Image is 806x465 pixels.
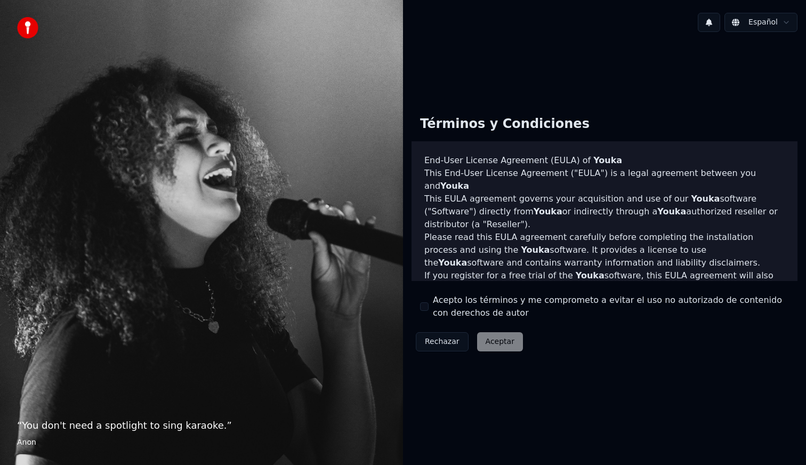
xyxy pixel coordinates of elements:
[657,206,686,217] span: Youka
[438,258,467,268] span: Youka
[521,245,550,255] span: Youka
[576,270,604,280] span: Youka
[424,167,785,193] p: This End-User License Agreement ("EULA") is a legal agreement between you and
[433,294,789,319] label: Acepto los términos y me comprometo a evitar el uso no autorizado de contenido con derechos de autor
[17,17,38,38] img: youka
[416,332,469,351] button: Rechazar
[424,231,785,269] p: Please read this EULA agreement carefully before completing the installation process and using th...
[17,437,386,448] footer: Anon
[593,155,622,165] span: Youka
[412,107,598,141] div: Términos y Condiciones
[424,154,785,167] h3: End-User License Agreement (EULA) of
[424,193,785,231] p: This EULA agreement governs your acquisition and use of our software ("Software") directly from o...
[534,206,562,217] span: Youka
[424,269,785,320] p: If you register for a free trial of the software, this EULA agreement will also govern that trial...
[17,418,386,433] p: “ You don't need a spotlight to sing karaoke. ”
[691,194,720,204] span: Youka
[440,181,469,191] span: Youka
